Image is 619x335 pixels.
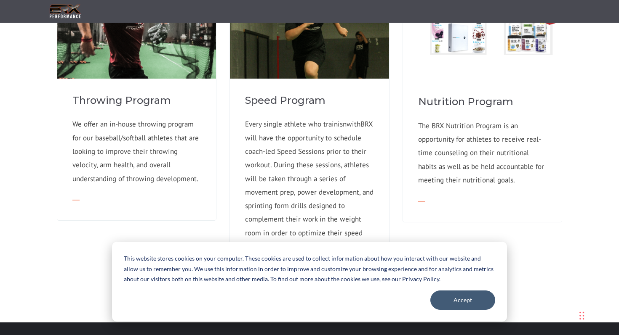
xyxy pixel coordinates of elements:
[495,244,619,335] iframe: Chat Widget
[430,290,495,310] button: Accept
[579,303,584,328] div: Drag
[245,117,374,253] p: Every single athlete who trainisnwithBRX will have the opportunity to schedule coach-led Speed Se...
[245,93,374,108] h4: Speed Program
[124,253,495,285] p: This website stores cookies on your computer. These cookies are used to collect information about...
[112,242,507,322] div: Cookie banner
[418,119,547,187] p: The BRX Nutrition Program is an opportunity for athletes to receive real-time counseling on their...
[72,93,201,108] h4: Throwing Program
[418,95,547,109] h4: Nutrition Program
[48,3,82,20] img: BRX Transparent Logo-2
[72,117,201,185] p: We offer an in-house throwing program for our baseball/softball athletes that are looking to impr...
